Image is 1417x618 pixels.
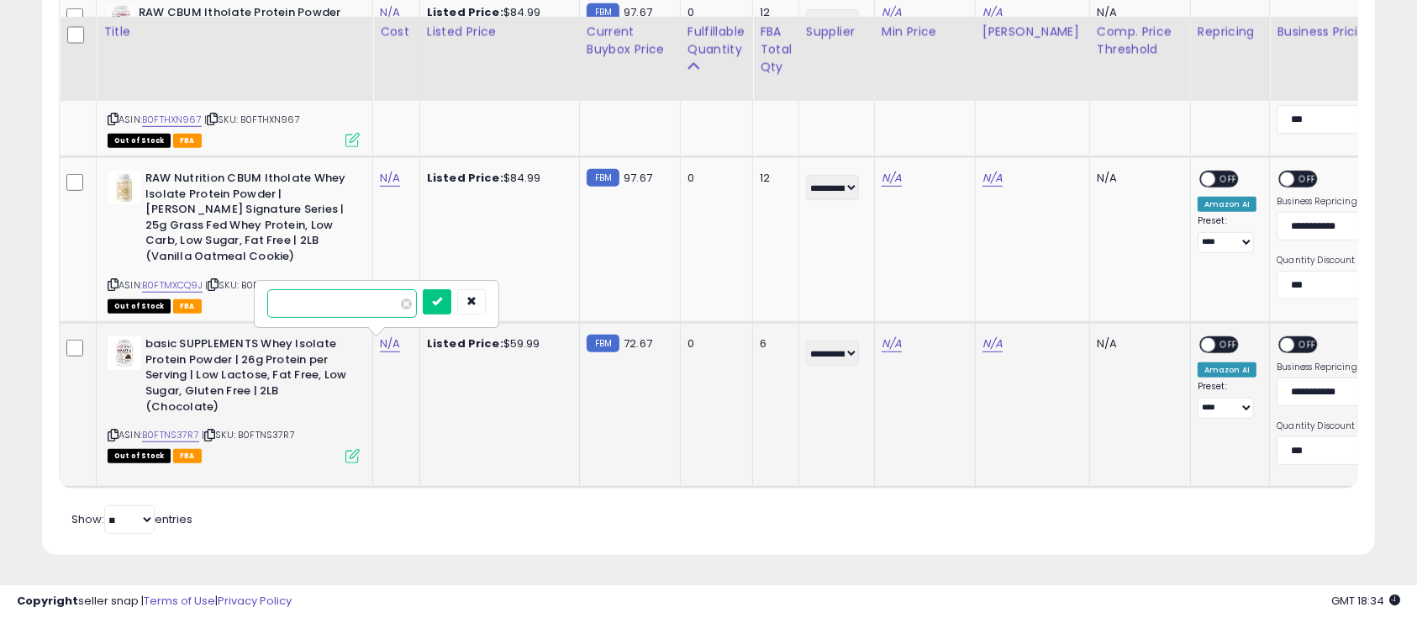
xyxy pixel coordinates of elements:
[1215,338,1242,352] span: OFF
[687,171,740,186] div: 0
[139,5,343,103] b: RAW CBUM Itholate Protein Powder | [PERSON_NAME] Signature Series, Micro Filtered Grass Fed Whey ...
[587,24,673,59] div: Current Buybox Price
[205,278,302,292] span: | SKU: B0FTMXCQ9J
[587,3,619,21] small: FBM
[760,24,792,77] div: FBA Total Qty
[108,134,171,148] span: All listings that are currently out of stock and unavailable for purchase on Amazon
[427,335,503,351] b: Listed Price:
[806,24,867,41] div: Supplier
[882,335,902,352] a: N/A
[982,170,1003,187] a: N/A
[202,428,295,441] span: | SKU: B0FTNS37R7
[142,428,199,442] a: B0FTNS37R7
[108,5,360,145] div: ASIN:
[173,134,202,148] span: FBA
[218,593,292,609] a: Privacy Policy
[760,171,786,186] div: 12
[882,24,968,41] div: Min Price
[108,336,141,370] img: 413vyg08zjL._SL40_.jpg
[145,336,350,419] b: basic SUPPLEMENTS Whey Isolate Protein Powder | 26g Protein per Serving | Low Lactose, Fat Free, ...
[108,171,360,311] div: ASIN:
[982,4,1003,21] a: N/A
[587,335,619,352] small: FBM
[1198,215,1256,253] div: Preset:
[1277,420,1399,432] label: Quantity Discount Strategy:
[982,335,1003,352] a: N/A
[1097,171,1177,186] div: N/A
[687,24,745,59] div: Fulfillable Quantity
[17,594,292,610] div: seller snap | |
[687,336,740,351] div: 0
[380,335,400,352] a: N/A
[687,5,740,20] div: 0
[145,171,350,268] b: RAW Nutrition CBUM Itholate Whey Isolate Protein Powder | [PERSON_NAME] Signature Series | 25g Gr...
[108,336,360,461] div: ASIN:
[103,24,366,41] div: Title
[427,4,503,20] b: Listed Price:
[427,170,503,186] b: Listed Price:
[173,449,202,463] span: FBA
[624,170,652,186] span: 97.67
[427,24,572,41] div: Listed Price
[1277,255,1399,267] label: Quantity Discount Strategy:
[882,4,902,21] a: N/A
[427,5,566,20] div: $84.99
[798,17,874,101] th: CSV column name: cust_attr_1_Supplier
[1097,24,1183,59] div: Comp. Price Threshold
[108,299,171,314] span: All listings that are currently out of stock and unavailable for purchase on Amazon
[427,336,566,351] div: $59.99
[1215,172,1242,187] span: OFF
[760,336,786,351] div: 6
[204,113,300,126] span: | SKU: B0FTHXN967
[882,170,902,187] a: N/A
[1277,362,1399,373] label: Business Repricing Strategy:
[1198,381,1256,419] div: Preset:
[380,170,400,187] a: N/A
[1294,338,1321,352] span: OFF
[142,113,202,127] a: B0FTHXN967
[1294,172,1321,187] span: OFF
[982,24,1083,41] div: [PERSON_NAME]
[1331,593,1400,609] span: 2025-10-12 18:34 GMT
[1277,196,1399,208] label: Business Repricing Strategy:
[144,593,215,609] a: Terms of Use
[1097,5,1177,20] div: N/A
[380,24,413,41] div: Cost
[380,4,400,21] a: N/A
[108,5,134,39] img: 41XiyVJbMJL._SL40_.jpg
[142,278,203,293] a: B0FTMXCQ9J
[108,171,141,204] img: 31IRsNW5ekL._SL40_.jpg
[427,171,566,186] div: $84.99
[624,335,652,351] span: 72.67
[624,4,652,20] span: 97.67
[1097,336,1177,351] div: N/A
[173,299,202,314] span: FBA
[1198,362,1256,378] div: Amazon AI
[587,169,619,187] small: FBM
[1198,197,1256,212] div: Amazon AI
[17,593,78,609] strong: Copyright
[760,5,786,20] div: 12
[71,511,192,527] span: Show: entries
[108,449,171,463] span: All listings that are currently out of stock and unavailable for purchase on Amazon
[1198,24,1262,41] div: Repricing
